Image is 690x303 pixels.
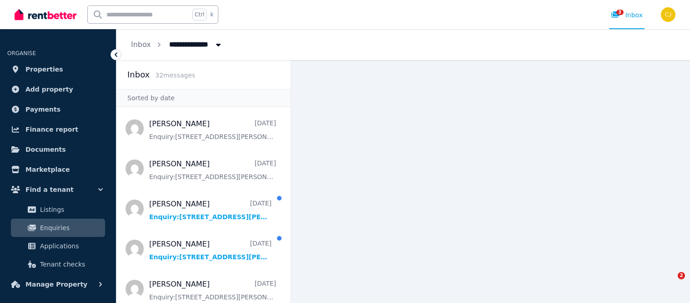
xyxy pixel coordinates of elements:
nav: Breadcrumb [116,29,237,60]
button: Manage Property [7,275,109,293]
nav: Message list [116,107,291,303]
span: Payments [25,104,60,115]
a: Listings [11,200,105,219]
span: Documents [25,144,66,155]
span: Properties [25,64,63,75]
span: Listings [40,204,101,215]
div: Inbox [611,10,643,20]
a: [PERSON_NAME][DATE]Enquiry:[STREET_ADDRESS][PERSON_NAME]. [149,279,276,302]
a: Documents [7,140,109,159]
span: Add property [25,84,73,95]
a: [PERSON_NAME][DATE]Enquiry:[STREET_ADDRESS][PERSON_NAME]. [149,239,272,262]
a: Inbox [131,40,151,49]
a: [PERSON_NAME][DATE]Enquiry:[STREET_ADDRESS][PERSON_NAME]. [149,159,276,181]
a: Finance report [7,120,109,139]
div: Sorted by date [116,89,291,107]
iframe: Intercom live chat [659,272,681,294]
span: Marketplace [25,164,70,175]
a: [PERSON_NAME][DATE]Enquiry:[STREET_ADDRESS][PERSON_NAME]. [149,199,272,221]
a: Properties [7,60,109,78]
img: Cameron James Peppin [661,7,675,22]
span: Manage Property [25,279,87,290]
span: 3 [616,10,624,15]
a: Marketplace [7,160,109,179]
span: Tenant checks [40,259,101,270]
a: Enquiries [11,219,105,237]
span: 2 [678,272,685,279]
span: Finance report [25,124,78,135]
h2: Inbox [127,68,150,81]
span: Enquiries [40,222,101,233]
a: Applications [11,237,105,255]
button: Find a tenant [7,180,109,199]
a: Add property [7,80,109,98]
img: RentBetter [15,8,76,21]
span: Applications [40,241,101,252]
a: [PERSON_NAME][DATE]Enquiry:[STREET_ADDRESS][PERSON_NAME]. [149,118,276,141]
span: Ctrl [192,9,206,21]
span: Find a tenant [25,184,74,195]
span: 32 message s [155,72,195,79]
span: ORGANISE [7,50,36,56]
a: Payments [7,100,109,118]
span: k [210,11,213,18]
a: Tenant checks [11,255,105,273]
